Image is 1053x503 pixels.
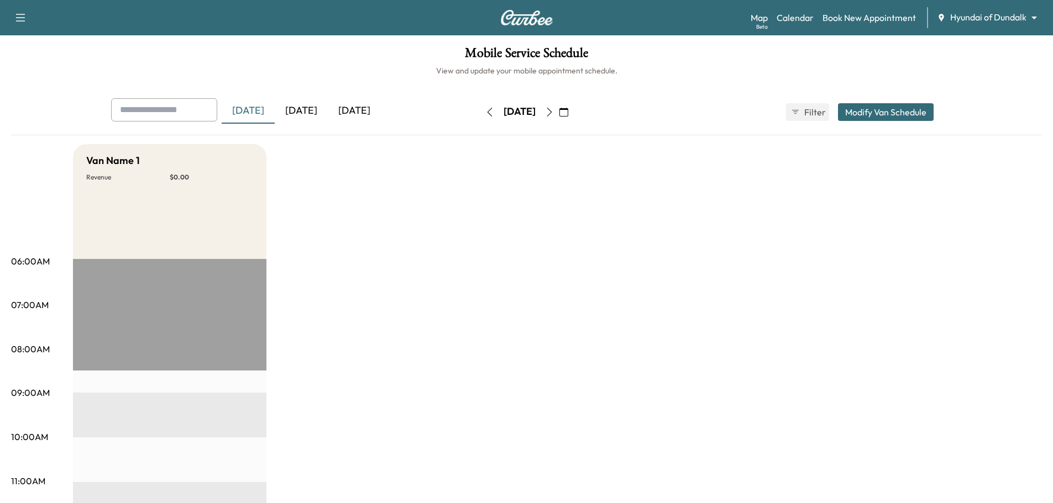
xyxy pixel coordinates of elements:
[11,65,1042,76] h6: View and update your mobile appointment schedule.
[11,430,48,443] p: 10:00AM
[11,474,45,488] p: 11:00AM
[275,98,328,124] div: [DATE]
[786,103,829,121] button: Filter
[751,11,768,24] a: MapBeta
[500,10,553,25] img: Curbee Logo
[504,105,536,119] div: [DATE]
[823,11,916,24] a: Book New Appointment
[11,298,49,311] p: 07:00AM
[756,23,768,31] div: Beta
[11,386,50,399] p: 09:00AM
[328,98,381,124] div: [DATE]
[222,98,275,124] div: [DATE]
[11,46,1042,65] h1: Mobile Service Schedule
[86,153,140,168] h5: Van Name 1
[11,342,50,356] p: 08:00AM
[86,173,170,182] p: Revenue
[777,11,814,24] a: Calendar
[950,11,1026,24] span: Hyundai of Dundalk
[804,105,824,119] span: Filter
[170,173,253,182] p: $ 0.00
[11,255,50,268] p: 06:00AM
[838,103,934,121] button: Modify Van Schedule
